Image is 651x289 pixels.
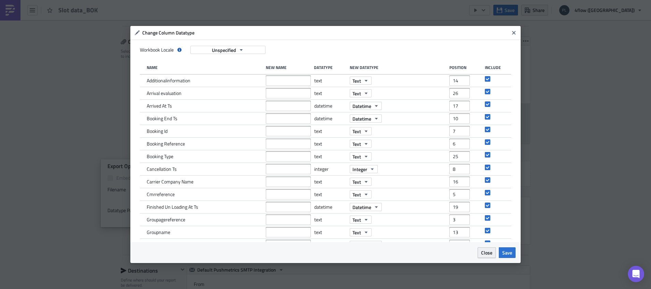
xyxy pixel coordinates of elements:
h6: Change Column Datatype [142,30,509,36]
div: text [314,214,346,226]
div: text [314,150,346,163]
span: Unspecified [212,46,236,54]
span: Workbook Locale [140,47,174,53]
button: Text [350,190,372,198]
div: datetime [314,201,346,213]
span: Datetime [352,115,371,122]
div: text [314,176,346,188]
body: Rich Text Area. Press ALT-0 for help. [3,3,326,61]
div: Name [147,65,262,70]
button: Text [350,152,372,161]
span: Arrival evaluation [147,90,182,96]
button: Close [478,247,496,258]
div: New Datatype [350,65,446,70]
button: Text [350,178,372,186]
button: Text [350,127,372,135]
span: Text [352,77,361,84]
span: Booking Reference [147,141,185,147]
span: Text [352,191,361,198]
p: See attached the daily slot report. [3,18,326,23]
p: [PERSON_NAME] Czepó [3,55,326,61]
span: Datetime [352,204,371,211]
span: Text [352,140,361,148]
span: Save [502,249,512,256]
div: New Name [266,65,311,70]
div: text [314,188,346,201]
div: datetime [314,112,346,125]
span: Finished Un Loading At Ts [147,204,198,210]
button: Integer [350,165,378,173]
button: Text [350,89,372,97]
span: Carrier Company Name [147,179,193,185]
span: Groupname [147,229,170,235]
button: Text [350,140,372,148]
div: text [314,125,346,137]
span: Text [352,178,361,185]
div: Position [449,65,481,70]
span: Integer [352,166,367,173]
span: Cmrreference [147,191,175,197]
button: Datetime [350,241,382,249]
div: Datatype [314,65,346,70]
span: Cancellation Ts [147,166,177,172]
span: Arrived At Ts [147,103,172,109]
div: Open Intercom Messenger [628,266,644,282]
div: datetime [314,100,346,112]
div: text [314,87,346,99]
button: Unspecified [190,46,265,54]
div: Include [485,65,501,70]
button: Datetime [350,114,382,123]
span: Datetime [352,102,371,110]
span: Booking Type [147,153,173,160]
span: Text [352,153,361,160]
button: Text [350,77,372,85]
span: Close [481,249,492,256]
p: In case you have questions, feel free to contact us at [EMAIL_ADDRESS][DOMAIN_NAME] [3,33,326,38]
button: Text [350,228,372,236]
div: text [314,74,346,87]
button: Datetime [350,203,382,211]
div: integer [314,163,346,175]
span: Booking End Ts [147,115,177,122]
span: Text [352,229,361,236]
div: datetime [314,239,346,251]
button: Save [499,247,516,258]
p: Dears, [3,3,326,8]
button: Close [509,28,519,38]
p: Thank you in advance and kind regards, [3,48,326,53]
span: Datetime [352,242,371,249]
button: Datetime [350,102,382,110]
span: Groupagereference [147,217,185,223]
span: Booking Id [147,128,168,134]
span: Text [352,90,361,97]
span: Text [352,128,361,135]
div: text [314,226,346,238]
span: Additionalinformation [147,78,190,84]
span: Text [352,216,361,223]
button: Text [350,216,372,224]
div: text [314,138,346,150]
